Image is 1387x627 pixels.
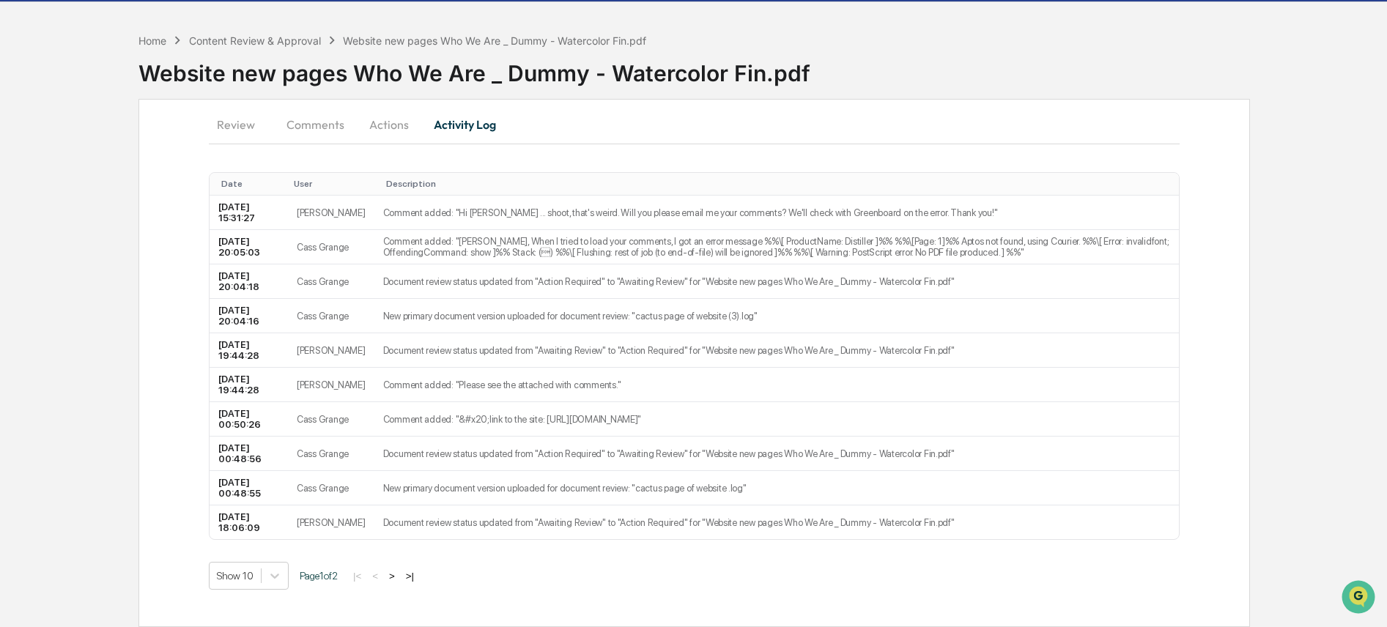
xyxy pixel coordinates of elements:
[210,333,288,368] td: [DATE] 19:44:28
[15,214,26,226] div: 🔎
[138,48,1387,86] div: Website new pages Who We Are _ Dummy - Watercolor Fin.pdf
[29,185,95,199] span: Preclearance
[374,437,1179,471] td: Document review status updated from "Action Required" to "Awaiting Review" for "Website new pages...
[374,196,1179,230] td: Comment added: "​Hi [PERSON_NAME] ... shoot, that's weird. Will you please email me your comments...
[343,34,646,47] div: Website new pages Who We Are _ Dummy - Watercolor Fin.pdf
[210,299,288,333] td: [DATE] 20:04:16
[294,179,369,189] div: Toggle SortBy
[210,505,288,539] td: [DATE] 18:06:09
[15,112,41,138] img: 1746055101610-c473b297-6a78-478c-a979-82029cc54cd1
[374,471,1179,505] td: New primary document version uploaded for document review: "cactus page of website .log"
[288,333,374,368] td: [PERSON_NAME]
[50,127,185,138] div: We're available if you need us!
[210,264,288,299] td: [DATE] 20:04:18
[374,264,1179,299] td: Document review status updated from "Action Required" to "Awaiting Review" for "Website new pages...
[209,107,1180,142] div: secondary tabs example
[210,368,288,402] td: [DATE] 19:44:28
[189,34,321,47] div: Content Review & Approval
[138,34,166,47] div: Home
[288,196,374,230] td: [PERSON_NAME]
[9,207,98,233] a: 🔎Data Lookup
[29,212,92,227] span: Data Lookup
[349,570,366,582] button: |<
[386,179,1173,189] div: Toggle SortBy
[402,570,418,582] button: >|
[288,437,374,471] td: Cass Grange
[374,368,1179,402] td: Comment added: "​​Please see the attached with comments."
[50,112,240,127] div: Start new chat
[210,196,288,230] td: [DATE] 15:31:27
[210,230,288,264] td: [DATE] 20:05:03
[15,31,267,54] p: How can we help?
[288,299,374,333] td: Cass Grange
[356,107,422,142] button: Actions
[374,299,1179,333] td: New primary document version uploaded for document review: "cactus page of website (3).log"
[300,570,338,582] span: Page 1 of 2
[146,248,177,259] span: Pylon
[288,230,374,264] td: Cass Grange
[249,116,267,134] button: Start new chat
[100,179,188,205] a: 🗄️Attestations
[210,437,288,471] td: [DATE] 00:48:56
[210,402,288,437] td: [DATE] 00:50:26
[385,570,399,582] button: >
[1340,579,1380,618] iframe: Open customer support
[374,402,1179,437] td: Comment added: "&#x20;link to the site: [URL][DOMAIN_NAME] ​"
[106,186,118,198] div: 🗄️
[288,402,374,437] td: Cass Grange
[288,505,374,539] td: [PERSON_NAME]
[288,264,374,299] td: Cass Grange
[221,179,282,189] div: Toggle SortBy
[368,570,382,582] button: <
[288,368,374,402] td: [PERSON_NAME]
[121,185,182,199] span: Attestations
[374,230,1179,264] td: Comment added: "[PERSON_NAME], When I tried to load your comments, I got an error message ​ %%\[ ...
[209,107,275,142] button: Review
[275,107,356,142] button: Comments
[374,333,1179,368] td: Document review status updated from "Awaiting Review" to "Action Required" for "Website new pages...
[210,471,288,505] td: [DATE] 00:48:55
[103,248,177,259] a: Powered byPylon
[9,179,100,205] a: 🖐️Preclearance
[374,505,1179,539] td: Document review status updated from "Awaiting Review" to "Action Required" for "Website new pages...
[288,471,374,505] td: Cass Grange
[422,107,508,142] button: Activity Log
[15,186,26,198] div: 🖐️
